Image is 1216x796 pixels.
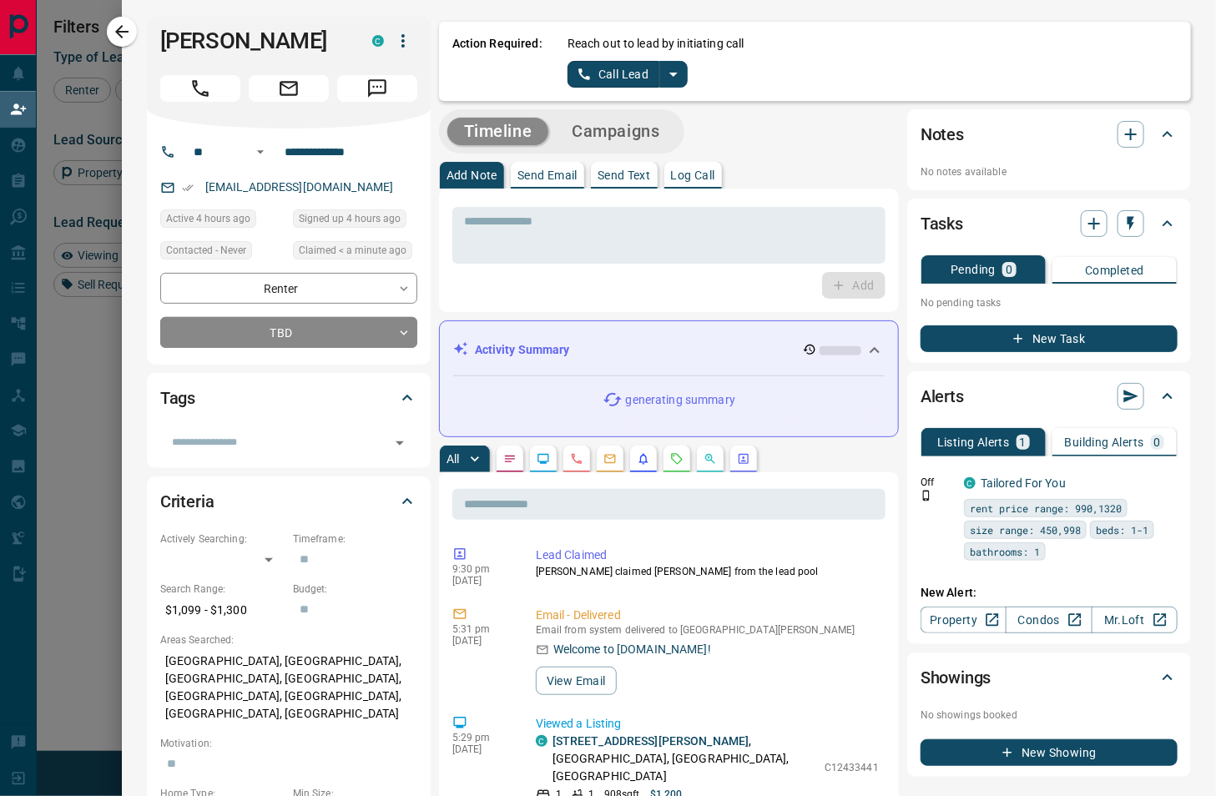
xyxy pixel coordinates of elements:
span: Email [249,75,329,102]
p: 1 [1020,436,1027,448]
a: [EMAIL_ADDRESS][DOMAIN_NAME] [205,180,394,194]
p: Email - Delivered [536,607,879,624]
span: Call [160,75,240,102]
div: Activity Summary [453,335,885,365]
p: Building Alerts [1065,436,1144,448]
span: Active 4 hours ago [166,210,250,227]
p: Lead Claimed [536,547,879,564]
p: Add Note [447,169,497,181]
span: bathrooms: 1 [970,543,1040,560]
p: Email from system delivered to [GEOGRAPHIC_DATA][PERSON_NAME] [536,624,879,636]
p: 5:31 pm [452,623,511,635]
p: New Alert: [921,584,1178,602]
svg: Lead Browsing Activity [537,452,550,466]
h2: Tags [160,385,195,411]
div: condos.ca [372,35,384,47]
button: Call Lead [568,61,660,88]
div: Renter [160,273,417,304]
p: Timeframe: [293,532,417,547]
svg: Listing Alerts [637,452,650,466]
p: [DATE] [452,635,511,647]
h2: Tasks [921,210,963,237]
span: rent price range: 990,1320 [970,500,1122,516]
button: Campaigns [555,118,676,145]
span: beds: 1-1 [1096,521,1148,538]
svg: Email Verified [182,182,194,194]
p: generating summary [626,391,735,409]
h2: Alerts [921,383,964,410]
p: [DATE] [452,575,511,587]
p: Log Call [671,169,715,181]
svg: Agent Actions [737,452,750,466]
h2: Criteria [160,488,214,515]
svg: Notes [503,452,517,466]
p: Activity Summary [475,341,570,359]
a: [STREET_ADDRESS][PERSON_NAME] [552,734,749,748]
p: Search Range: [160,582,285,597]
h2: Showings [921,664,991,691]
p: Areas Searched: [160,632,417,647]
p: Action Required: [452,35,542,88]
div: Criteria [160,481,417,521]
span: size range: 450,998 [970,521,1081,538]
svg: Opportunities [704,452,717,466]
button: Open [388,431,411,455]
div: TBD [160,317,417,348]
div: Mon Oct 13 2025 [160,209,285,233]
p: Off [921,475,954,490]
button: Open [250,142,270,162]
div: Alerts [921,376,1178,416]
div: condos.ca [536,735,547,747]
p: Budget: [293,582,417,597]
p: 0 [1006,264,1012,275]
a: Property [921,607,1007,633]
p: Viewed a Listing [536,715,879,733]
a: Tailored For You [981,476,1066,490]
button: Timeline [447,118,549,145]
p: All [447,453,460,465]
p: Send Email [517,169,578,181]
p: $1,099 - $1,300 [160,597,285,624]
p: , [GEOGRAPHIC_DATA], [GEOGRAPHIC_DATA], [GEOGRAPHIC_DATA] [552,733,816,785]
p: Listing Alerts [937,436,1010,448]
a: Mr.Loft [1092,607,1178,633]
span: Signed up 4 hours ago [299,210,401,227]
p: Pending [951,264,996,275]
div: Notes [921,114,1178,154]
p: Completed [1085,264,1144,276]
span: Message [337,75,417,102]
svg: Requests [670,452,684,466]
div: Tasks [921,204,1178,244]
p: No notes available [921,164,1178,179]
svg: Calls [570,452,583,466]
svg: Push Notification Only [921,490,932,501]
span: Contacted - Never [166,242,246,259]
p: [DATE] [452,743,511,755]
p: Motivation: [160,736,417,751]
p: Send Text [598,169,651,181]
p: No pending tasks [921,290,1178,315]
p: C12433441 [825,760,879,775]
p: 0 [1154,436,1161,448]
a: Condos [1006,607,1092,633]
div: split button [568,61,689,88]
button: New Showing [921,739,1178,766]
p: 9:30 pm [452,563,511,575]
span: Claimed < a minute ago [299,242,406,259]
div: Showings [921,657,1178,698]
p: No showings booked [921,708,1178,723]
p: [PERSON_NAME] claimed [PERSON_NAME] from the lead pool [536,564,879,579]
p: Welcome to [DOMAIN_NAME]! [553,641,711,658]
button: View Email [536,667,617,695]
button: New Task [921,325,1178,352]
p: 5:29 pm [452,732,511,743]
h2: Notes [921,121,964,148]
div: Mon Oct 13 2025 [293,241,417,264]
div: Mon Oct 13 2025 [293,209,417,233]
p: [GEOGRAPHIC_DATA], [GEOGRAPHIC_DATA], [GEOGRAPHIC_DATA], [GEOGRAPHIC_DATA], [GEOGRAPHIC_DATA], [G... [160,647,417,728]
div: Tags [160,378,417,418]
h1: [PERSON_NAME] [160,28,347,54]
div: condos.ca [964,477,976,489]
svg: Emails [603,452,617,466]
p: Actively Searching: [160,532,285,547]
